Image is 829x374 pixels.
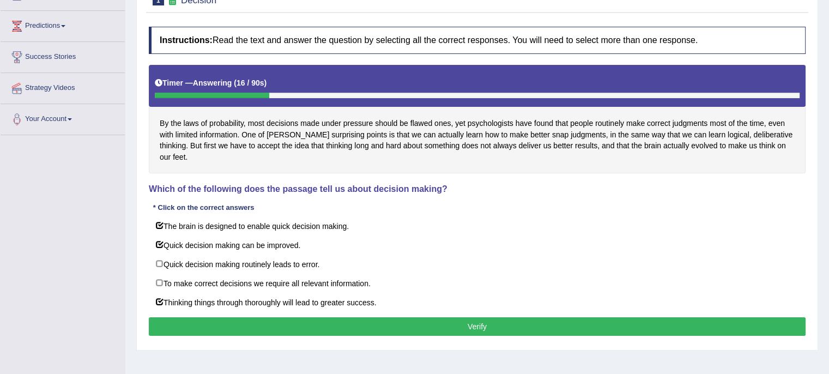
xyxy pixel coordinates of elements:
[149,184,806,194] h4: Which of the following does the passage tell us about decision making?
[1,104,125,131] a: Your Account
[1,11,125,38] a: Predictions
[149,65,806,174] div: By the laws of probability, most decisions made under pressure should be flawed ones, yet psychol...
[149,216,806,236] label: The brain is designed to enable quick decision making.
[149,202,258,213] div: * Click on the correct answers
[149,292,806,312] label: Thinking things through thoroughly will lead to greater success.
[234,79,237,87] b: (
[149,235,806,255] label: Quick decision making can be improved.
[1,73,125,100] a: Strategy Videos
[149,317,806,336] button: Verify
[160,35,213,45] b: Instructions:
[149,27,806,54] h4: Read the text and answer the question by selecting all the correct responses. You will need to se...
[149,254,806,274] label: Quick decision making routinely leads to error.
[1,42,125,69] a: Success Stories
[149,273,806,293] label: To make correct decisions we require all relevant information.
[264,79,267,87] b: )
[237,79,264,87] b: 16 / 90s
[193,79,232,87] b: Answering
[155,79,267,87] h5: Timer —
